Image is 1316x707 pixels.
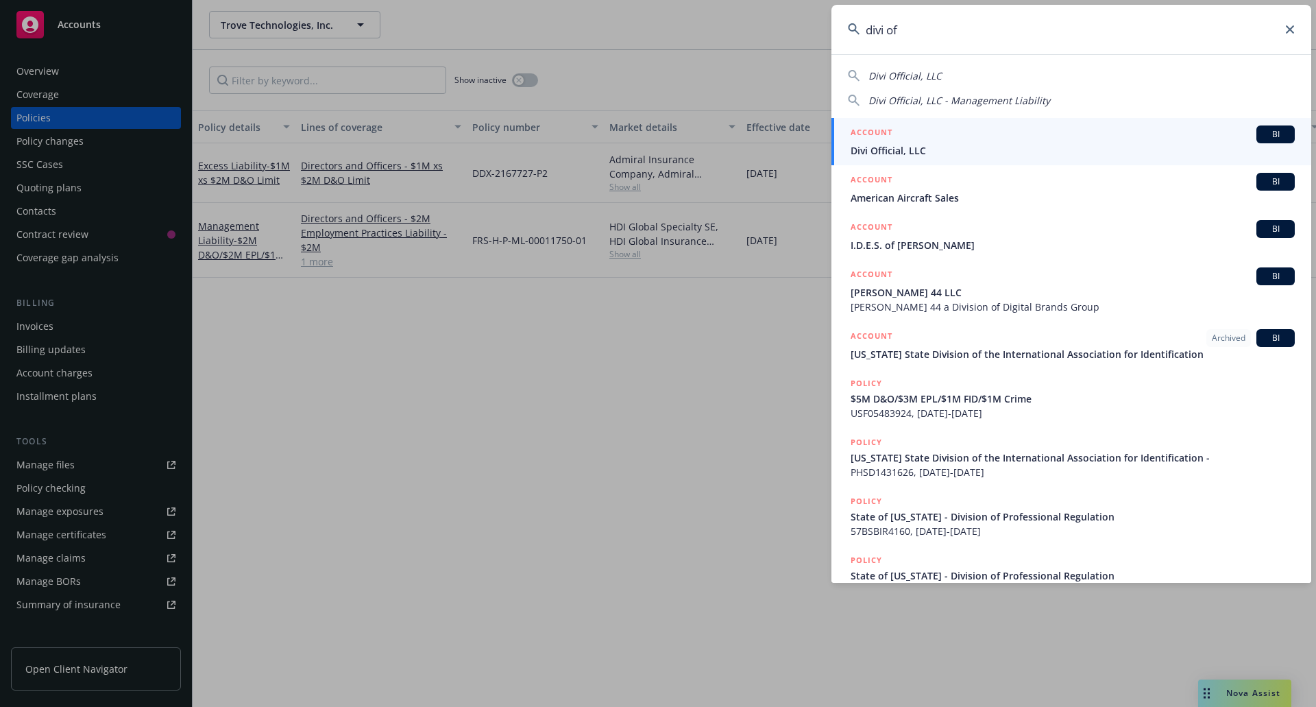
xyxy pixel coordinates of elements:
h5: POLICY [851,376,882,390]
h5: ACCOUNT [851,267,892,284]
span: BI [1262,176,1289,188]
span: BI [1262,332,1289,344]
span: BI [1262,128,1289,141]
h5: POLICY [851,494,882,508]
a: ACCOUNTBIAmerican Aircraft Sales [831,165,1311,213]
a: ACCOUNTBIDivi Official, LLC [831,118,1311,165]
span: BI [1262,223,1289,235]
h5: ACCOUNT [851,125,892,142]
span: Divi Official, LLC - Management Liability [868,94,1050,107]
h5: POLICY [851,435,882,449]
span: Divi Official, LLC [868,69,942,82]
span: State of [US_STATE] - Division of Professional Regulation [851,568,1295,583]
span: $5M D&O/$3M EPL/$1M FID/$1M Crime [851,392,1295,406]
span: USF05483924, [DATE]-[DATE] [851,406,1295,420]
h5: ACCOUNT [851,220,892,237]
span: Archived [1212,332,1245,344]
a: POLICY$5M D&O/$3M EPL/$1M FID/$1M CrimeUSF05483924, [DATE]-[DATE] [831,369,1311,428]
span: Divi Official, LLC [851,143,1295,158]
a: ACCOUNTBII.D.E.S. of [PERSON_NAME] [831,213,1311,260]
h5: POLICY [851,553,882,567]
span: American Aircraft Sales [851,191,1295,205]
span: [US_STATE] State Division of the International Association for Identification - [851,451,1295,465]
span: 57BSBIR4160, [DATE]-[DATE] [851,524,1295,538]
span: PHSD1431626, [DATE]-[DATE] [851,465,1295,479]
a: POLICY[US_STATE] State Division of the International Association for Identification -PHSD1431626,... [831,428,1311,487]
input: Search... [831,5,1311,54]
a: ACCOUNTBI[PERSON_NAME] 44 LLC[PERSON_NAME] 44 a Division of Digital Brands Group [831,260,1311,322]
a: POLICYState of [US_STATE] - Division of Professional Regulation57BSBIR4160, [DATE]-[DATE] [831,487,1311,546]
a: POLICYState of [US_STATE] - Division of Professional Regulation [831,546,1311,605]
a: ACCOUNTArchivedBI[US_STATE] State Division of the International Association for Identification [831,322,1311,369]
h5: ACCOUNT [851,173,892,189]
span: [US_STATE] State Division of the International Association for Identification [851,347,1295,361]
span: [PERSON_NAME] 44 LLC [851,285,1295,300]
span: State of [US_STATE] - Division of Professional Regulation [851,510,1295,524]
span: I.D.E.S. of [PERSON_NAME] [851,238,1295,252]
h5: ACCOUNT [851,329,892,346]
span: [PERSON_NAME] 44 a Division of Digital Brands Group [851,300,1295,314]
span: BI [1262,270,1289,283]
